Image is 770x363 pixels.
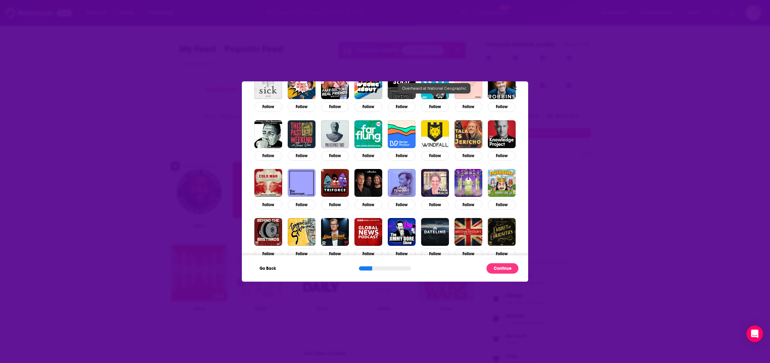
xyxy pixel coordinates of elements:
img: Far Flung with Saleem Reshamwala [354,120,382,148]
img: TigerBelly [488,169,516,197]
button: Follow [321,249,349,259]
img: Tangentially Speaking with Christopher Ryan [288,218,316,246]
img: The Tony Robbins Podcast [488,71,516,99]
button: Follow [388,200,416,210]
button: Follow [254,151,282,161]
img: The Knowledge Project with Shane Parrish [488,120,516,148]
img: The Minimalists [354,169,382,197]
button: Follow [388,151,416,161]
img: Philosophize This! [321,120,349,148]
button: Follow [454,102,482,112]
button: Follow [321,200,349,210]
img: Better Product [388,120,416,148]
img: The Infinite Monkey Cage [288,71,316,99]
img: The Jimmy Dore Show [388,218,416,246]
img: The Intercept Briefing [288,169,316,197]
div: CloseSickFollowThe Infinite Monkey CageFollowFake Doctors, Real Friends with Zach and DonaldFollo... [242,81,528,282]
button: Follow [488,200,516,210]
button: Follow [321,151,349,161]
img: Global News Podcast [354,218,382,246]
img: Fake Doctors, Real Friends with Zach and Donald [321,71,349,99]
button: Follow [254,249,282,259]
img: You're Wrong About [354,71,382,99]
img: Talk Is Jericho [454,120,482,148]
img: Tara Brach [421,169,449,197]
button: Follow [421,200,449,210]
button: Follow [354,200,382,210]
button: Follow [288,151,316,161]
img: Aaron Mahnke's Cabinet of Curiosities [488,218,516,246]
img: Windfall [421,120,449,148]
button: Follow [421,151,449,161]
button: Follow [288,102,316,112]
button: Follow [288,200,316,210]
button: Follow [288,249,316,259]
img: This Past Weekend w/ Theo Von [288,120,316,148]
button: Follow [488,249,516,259]
button: Follow [454,249,482,259]
button: Follow [321,102,349,112]
img: The British History Podcast [454,218,482,246]
img: Dateline NBC [421,218,449,246]
img: Behind the Bastards [254,218,282,246]
div: Overheard at National Geographic [398,83,470,94]
img: The Dan Patrick Show [321,218,349,246]
button: Follow [354,151,382,161]
button: Follow [488,151,516,161]
button: Follow [421,249,449,259]
button: Follow [354,249,382,259]
button: Follow [421,102,449,112]
button: Follow [454,151,482,161]
img: David Tennant Does a Podcast With… [388,169,416,197]
button: Follow [388,102,416,112]
div: Open Intercom Messenger [746,325,763,342]
button: Follow [454,200,482,210]
button: Follow [254,200,282,210]
button: Follow [354,102,382,112]
button: Follow [488,102,516,112]
img: PRRP | Podcast Reviews Reviews Podcast [454,169,482,197]
img: Sick [254,71,282,99]
img: Making Sense with Sam Harris [388,71,416,99]
button: Follow [254,102,282,112]
button: Follow [388,249,416,259]
img: Triforce! [321,169,349,197]
img: The Cold War: Prelude To The Present [254,169,282,197]
img: The Church of What's Happening Now: The New Testament [254,120,282,148]
button: Close [510,84,519,93]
